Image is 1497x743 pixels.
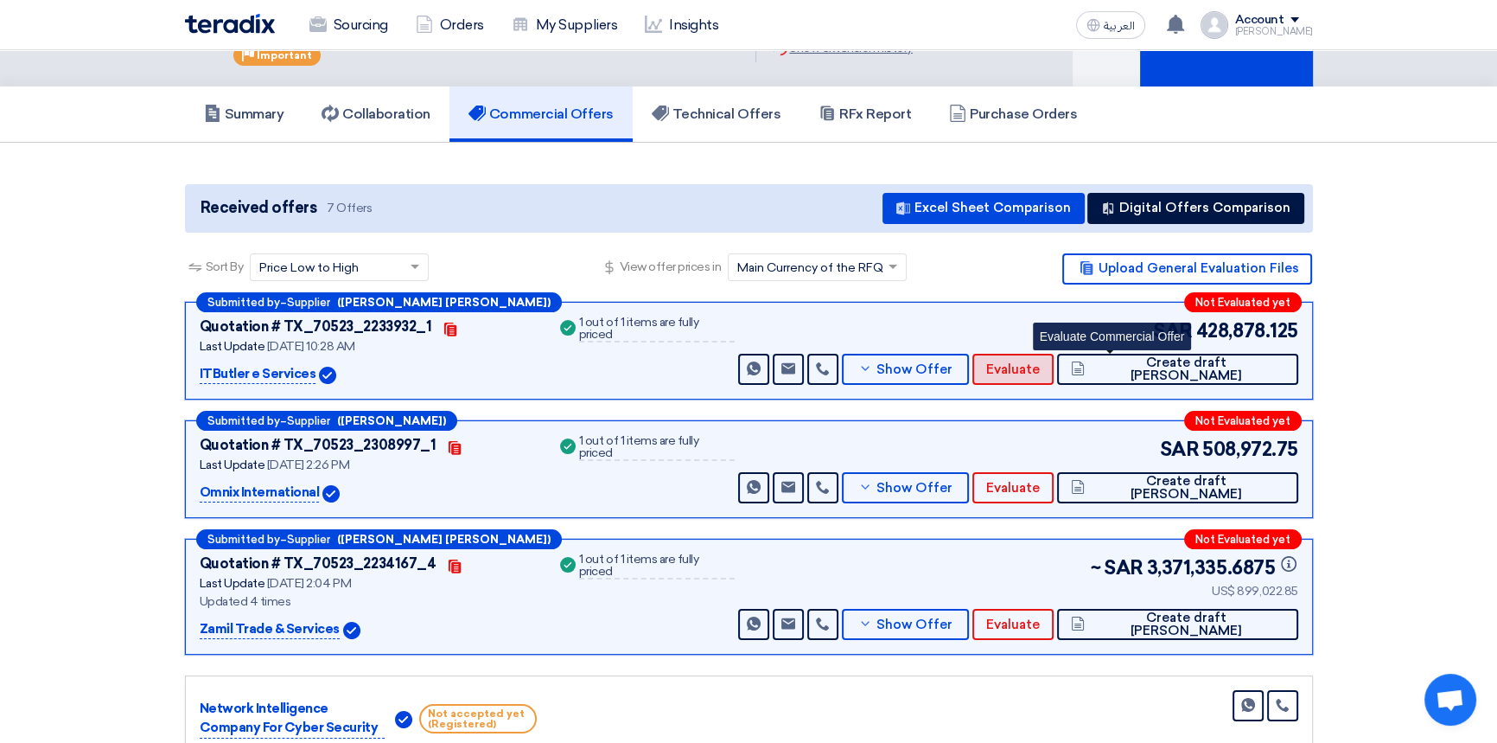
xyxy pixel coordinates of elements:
[579,317,735,343] div: 1 out of 1 items are fully priced
[1196,317,1298,345] span: 428,878.125
[1062,253,1312,285] button: Upload General Evaluation Files
[200,435,436,456] div: Quotation # TX_70523_2308997_1
[267,339,355,354] span: [DATE] 10:28 AM
[1057,472,1297,503] button: Create draft [PERSON_NAME]
[200,619,340,640] p: Zamil Trade & Services
[986,363,1040,376] span: Evaluate
[930,86,1096,142] a: Purchase Orders
[986,482,1040,495] span: Evaluate
[200,317,432,337] div: Quotation # TX_70523_2233932_1
[579,435,735,461] div: 1 out of 1 items are fully priced
[200,339,265,354] span: Last Update
[200,483,320,503] p: Omnix International
[449,86,633,142] a: Commercial Offers
[296,6,402,44] a: Sourcing
[267,458,349,472] span: [DATE] 2:26 PM
[319,367,336,384] img: Verified Account
[402,6,498,44] a: Orders
[1057,609,1297,640] button: Create draft [PERSON_NAME]
[1089,356,1284,382] span: Create draft [PERSON_NAME]
[633,86,799,142] a: Technical Offers
[1057,354,1297,385] button: Create draft [PERSON_NAME]
[337,534,551,545] b: ([PERSON_NAME] [PERSON_NAME])
[1160,435,1200,464] span: SAR
[395,711,412,728] img: Verified Account
[327,200,372,216] span: 7 Offers
[579,554,735,580] div: 1 out of 1 items are fully priced
[1147,554,1298,582] span: 3,371,335.6875
[1195,534,1290,545] span: Not Evaluated yet
[207,534,280,545] span: Submitted by
[1089,612,1284,637] span: Create draft [PERSON_NAME]
[842,354,970,385] button: Show Offer
[287,297,330,308] span: Supplier
[1076,11,1145,39] button: العربية
[196,411,457,431] div: –
[972,472,1054,503] button: Evaluate
[799,86,930,142] a: RFx Report
[200,554,436,574] div: Quotation # TX_70523_2234167_4
[207,415,280,426] span: Submitted by
[1091,554,1101,582] span: ~
[1195,297,1290,308] span: Not Evaluated yet
[1153,317,1193,345] span: SAR
[842,609,970,640] button: Show Offer
[468,106,614,123] h5: Commercial Offers
[257,49,312,61] span: Important
[185,14,275,34] img: Teradix logo
[196,292,562,312] div: –
[337,415,446,426] b: ([PERSON_NAME])
[322,106,430,123] h5: Collaboration
[1201,11,1228,39] img: profile_test.png
[196,529,562,549] div: –
[1089,475,1284,501] span: Create draft [PERSON_NAME]
[972,354,1054,385] button: Evaluate
[337,297,551,308] b: ([PERSON_NAME] [PERSON_NAME])
[201,196,317,220] span: Received offers
[287,534,330,545] span: Supplier
[287,415,330,426] span: Supplier
[972,609,1054,640] button: Evaluate
[949,106,1077,123] h5: Purchase Orders
[1104,554,1143,582] span: SAR
[842,472,970,503] button: Show Offer
[204,106,284,123] h5: Summary
[876,618,952,631] span: Show Offer
[1195,415,1290,426] span: Not Evaluated yet
[819,106,911,123] h5: RFx Report
[200,699,385,739] p: Network Intelligence Company For Cyber Security
[1087,193,1304,224] button: Digital Offers Comparison
[1104,20,1135,32] span: العربية
[498,6,631,44] a: My Suppliers
[200,364,316,385] p: ITButler e Services
[986,618,1040,631] span: Evaluate
[1033,323,1192,350] div: Evaluate Commercial Offer
[200,592,536,611] div: Updated 4 times
[1202,435,1297,464] span: 508,972.75
[876,363,952,376] span: Show Offer
[185,86,303,142] a: Summary
[303,86,449,142] a: Collaboration
[631,6,732,44] a: Insights
[207,297,280,308] span: Submitted by
[322,485,340,503] img: Verified Account
[267,576,351,591] span: [DATE] 2:04 PM
[620,258,721,276] span: View offer prices in
[652,106,780,123] h5: Technical Offers
[876,482,952,495] span: Show Offer
[1424,674,1476,726] a: Open chat
[200,458,265,472] span: Last Update
[882,193,1085,224] button: Excel Sheet Comparison
[206,258,244,276] span: Sort By
[419,704,537,733] span: Not accepted yet (Registered)
[259,259,359,277] span: Price Low to High
[343,622,360,639] img: Verified Account
[1235,27,1313,36] div: [PERSON_NAME]
[200,576,265,591] span: Last Update
[1235,13,1284,28] div: Account
[1091,582,1298,600] div: US$ 899,022.85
